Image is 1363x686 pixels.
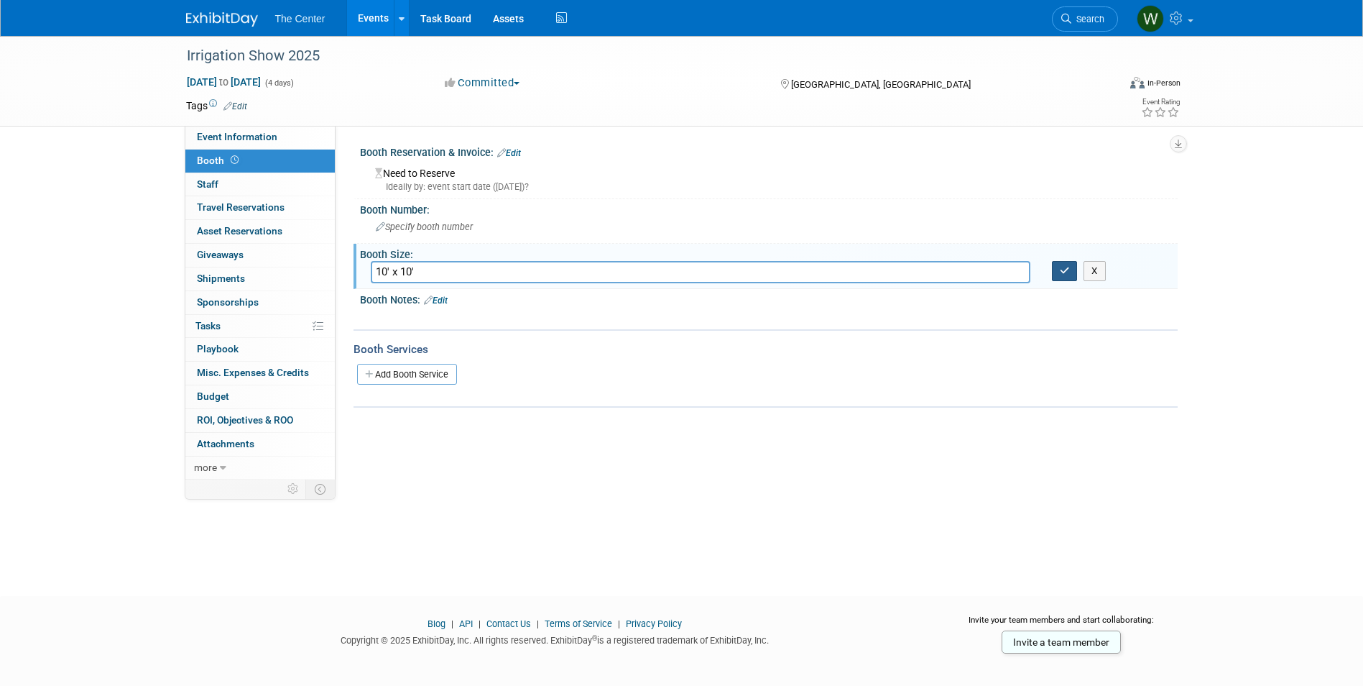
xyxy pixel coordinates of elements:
td: Toggle Event Tabs [305,480,335,498]
div: Ideally by: event start date ([DATE])? [375,180,1167,193]
span: (4 days) [264,78,294,88]
span: Asset Reservations [197,225,282,237]
span: | [533,618,542,629]
span: | [475,618,484,629]
span: [DATE] [DATE] [186,76,262,88]
div: Need to Reserve [371,163,1167,193]
span: Booth [197,155,241,166]
td: Personalize Event Tab Strip [281,480,306,498]
a: Staff [185,173,335,196]
span: Staff [197,178,218,190]
a: Giveaways [185,244,335,267]
a: Event Information [185,126,335,149]
div: Event Rating [1141,99,1180,106]
button: Committed [440,76,525,91]
div: Invite your team members and start collaborating: [946,614,1178,636]
div: In-Person [1147,78,1181,88]
span: | [448,618,457,629]
div: Event Format [1033,75,1181,96]
a: Search [1052,6,1118,32]
span: Travel Reservations [197,201,285,213]
a: Add Booth Service [357,364,457,385]
div: Booth Size: [360,244,1178,262]
a: more [185,457,335,480]
a: Tasks [185,315,335,338]
div: Booth Reservation & Invoice: [360,142,1178,160]
span: | [614,618,624,629]
td: Tags [186,99,247,113]
button: X [1084,261,1106,281]
span: Budget [197,390,229,402]
span: Shipments [197,273,245,284]
span: Search [1071,14,1104,24]
span: Giveaways [197,249,244,260]
a: API [459,618,473,629]
img: Whitney Mueller [1137,5,1164,32]
a: Blog [428,618,445,629]
a: Attachments [185,433,335,456]
span: Booth not reserved yet [228,155,241,165]
span: Misc. Expenses & Credits [197,367,309,378]
div: Irrigation Show 2025 [182,43,1096,69]
span: Playbook [197,343,239,355]
a: Terms of Service [545,618,612,629]
a: Edit [497,148,521,158]
div: Booth Notes: [360,289,1178,308]
a: Sponsorships [185,291,335,314]
a: Invite a team member [1002,631,1121,654]
a: Booth [185,150,335,173]
a: Privacy Policy [626,618,682,629]
div: Booth Number: [360,199,1178,217]
span: ROI, Objectives & ROO [197,414,293,426]
a: Travel Reservations [185,196,335,219]
sup: ® [592,634,597,642]
a: Edit [223,101,247,111]
span: Event Information [197,131,277,142]
span: Specify booth number [376,221,473,232]
div: Booth Services [354,342,1178,357]
span: The Center [275,13,325,24]
span: Attachments [197,438,254,449]
a: Contact Us [486,618,531,629]
img: ExhibitDay [186,12,258,27]
div: Copyright © 2025 ExhibitDay, Inc. All rights reserved. ExhibitDay is a registered trademark of Ex... [186,631,925,647]
span: [GEOGRAPHIC_DATA], [GEOGRAPHIC_DATA] [791,79,971,90]
a: Shipments [185,267,335,291]
a: Asset Reservations [185,220,335,243]
a: Budget [185,385,335,408]
img: Format-Inperson.png [1130,77,1145,88]
span: Sponsorships [197,296,259,308]
span: Tasks [195,320,221,331]
a: Edit [424,296,448,306]
span: to [217,76,231,88]
span: more [194,462,217,473]
a: Playbook [185,338,335,361]
a: ROI, Objectives & ROO [185,409,335,432]
a: Misc. Expenses & Credits [185,362,335,385]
